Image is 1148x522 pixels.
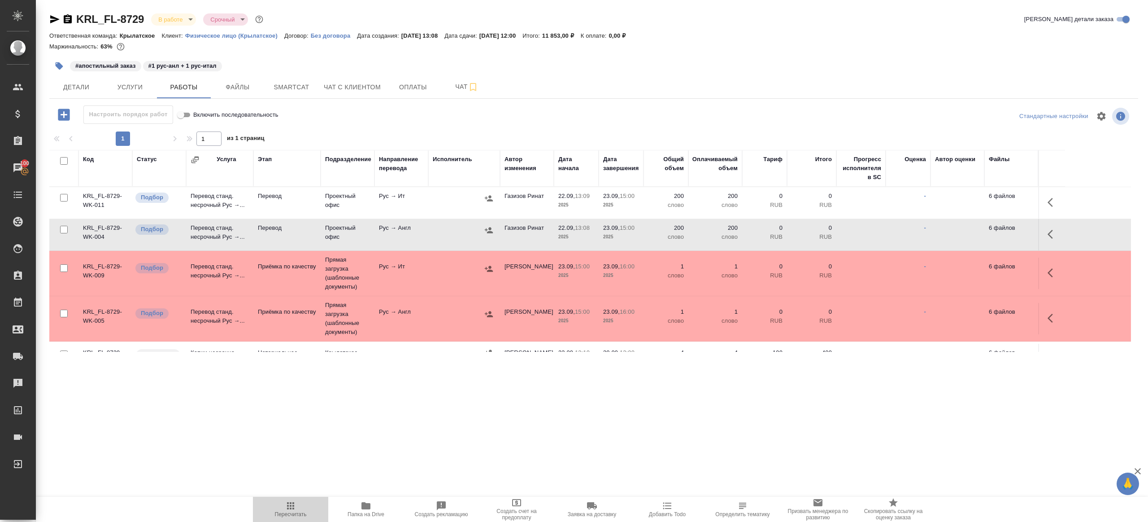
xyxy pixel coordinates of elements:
td: Рус → Ит [374,258,428,289]
a: - [924,193,926,199]
span: Работы [162,82,205,93]
p: RUB [791,271,832,280]
p: 0 [791,307,832,316]
p: Дата сдачи: [444,32,479,39]
span: Настроить таблицу [1091,105,1112,127]
td: Перевод станд. несрочный Рус →... [186,187,253,219]
td: KRL_FL-8729-WK-005 [78,303,132,334]
p: Подбор [141,225,163,234]
p: Ответственная команда: [49,32,120,39]
p: 23.09, [603,193,620,199]
span: Добавить Todo [649,511,686,518]
p: 2025 [603,201,639,210]
button: Назначить [482,262,496,276]
a: Физическое лицо (Крылатское) [185,31,284,39]
span: Оплаты [391,82,435,93]
div: Прогресс исполнителя в SC [841,155,881,182]
p: Без договора [311,32,357,39]
button: 🙏 [1117,473,1139,495]
p: 2025 [603,271,639,280]
p: В ожидании [141,350,175,368]
p: Физическое лицо (Крылатское) [185,32,284,39]
p: 4 [693,348,738,357]
a: 100 [2,157,34,179]
p: 15:00 [620,193,635,199]
span: из 1 страниц [227,133,265,146]
p: #апостильный заказ [75,61,136,70]
p: RUB [747,271,783,280]
p: 6 файлов [989,348,1034,357]
div: Можно подбирать исполнителей [135,307,182,320]
div: Исполнитель [433,155,472,164]
p: слово [693,271,738,280]
p: 6 файлов [989,307,1034,316]
p: #1 рус-анл + 1 рус-итал [148,61,217,70]
span: Чат с клиентом [324,82,381,93]
p: слово [693,232,738,241]
button: Здесь прячутся важные кнопки [1042,224,1064,245]
p: 1 [693,307,738,316]
button: Сгруппировать [191,155,200,164]
button: 3700.00 RUB; [115,41,126,53]
p: 400 [791,348,832,357]
span: Файлы [216,82,259,93]
p: Подбор [141,193,163,202]
p: Приёмка по качеству [258,307,316,316]
span: 100 [15,159,35,168]
p: слово [693,201,738,210]
p: RUB [747,232,783,241]
p: 15:00 [575,308,590,315]
span: Призвать менеджера по развитию [786,508,850,521]
p: Подбор [141,263,163,272]
button: Здесь прячутся важные кнопки [1042,307,1064,329]
p: 13:08 [575,224,590,231]
p: Перевод [258,192,316,201]
p: 0 [791,262,832,271]
p: 0 [747,262,783,271]
p: 2025 [558,271,594,280]
button: Заявка на доставку [554,497,630,522]
button: Создать счет на предоплату [479,497,554,522]
p: 0 [747,224,783,232]
p: Подбор [141,309,163,318]
p: RUB [791,232,832,241]
button: Доп статусы указывают на важность/срочность заказа [253,13,265,25]
button: Папка на Drive [328,497,404,522]
a: - [924,224,926,231]
div: Статус [137,155,157,164]
button: Назначить [482,192,496,205]
button: Добавить Todo [630,497,705,522]
span: Чат [445,81,488,92]
p: 6 файлов [989,224,1034,232]
div: Оценка [904,155,926,164]
td: KRL_FL-8729-WK-004 [78,219,132,250]
p: Итого: [522,32,542,39]
p: 0 [791,224,832,232]
span: Скопировать ссылку на оценку заказа [861,508,926,521]
p: 15:00 [575,263,590,270]
p: 0,00 ₽ [609,32,633,39]
p: 16:00 [620,263,635,270]
div: Оплачиваемый объем [692,155,738,173]
td: Рус → Ит [374,187,428,219]
div: Исполнитель назначен, приступать к работе пока рано [135,348,182,369]
p: 0 [791,192,832,201]
p: 23.09, [558,263,575,270]
p: 0 [747,192,783,201]
span: Определить тематику [715,511,770,518]
p: 23.09, [558,308,575,315]
p: 30.09, [603,349,620,356]
p: RUB [791,201,832,210]
td: Прямая загрузка (шаблонные документы) [321,251,374,296]
p: 16:00 [620,308,635,315]
p: 22.09, [558,193,575,199]
p: 6 файлов [989,262,1034,271]
p: Нотариальное заверение копии [258,348,316,366]
div: Тариф [763,155,783,164]
p: 200 [648,224,684,232]
p: 23.09, [603,308,620,315]
p: Крылатское [120,32,162,39]
span: Включить последовательность [193,110,278,119]
p: Договор: [284,32,311,39]
a: - [924,349,926,356]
